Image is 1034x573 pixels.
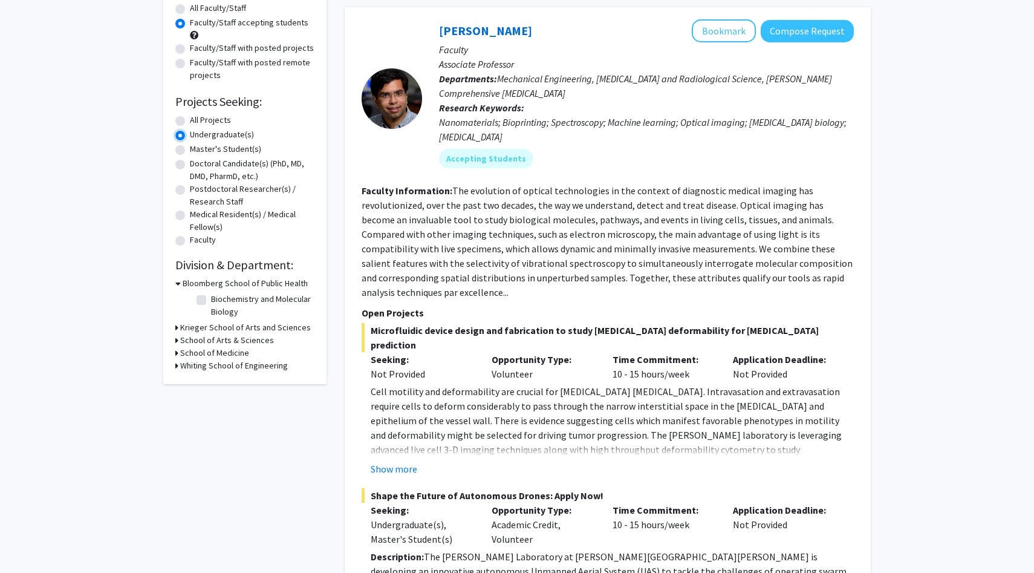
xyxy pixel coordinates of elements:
[439,57,854,71] p: Associate Professor
[439,42,854,57] p: Faculty
[761,20,854,42] button: Compose Request to Ishan Barman
[183,277,308,290] h3: Bloomberg School of Public Health
[692,19,756,42] button: Add Ishan Barman to Bookmarks
[9,519,51,564] iframe: Chat
[733,352,836,367] p: Application Deadline:
[733,503,836,517] p: Application Deadline:
[724,503,845,546] div: Not Provided
[603,352,724,381] div: 10 - 15 hours/week
[362,306,854,320] p: Open Projects
[483,503,603,546] div: Academic Credit, Volunteer
[371,384,854,471] p: Cell motility and deformability are crucial for [MEDICAL_DATA] [MEDICAL_DATA]. Intravasation and ...
[190,42,314,54] label: Faculty/Staff with posted projects
[190,16,308,29] label: Faculty/Staff accepting students
[362,185,452,197] b: Faculty Information:
[613,503,715,517] p: Time Commitment:
[190,183,314,208] label: Postdoctoral Researcher(s) / Research Staff
[371,367,473,381] div: Not Provided
[603,503,724,546] div: 10 - 15 hours/week
[180,321,311,334] h3: Krieger School of Arts and Sciences
[613,352,715,367] p: Time Commitment:
[371,551,424,563] strong: Description:
[492,352,594,367] p: Opportunity Type:
[362,185,853,298] fg-read-more: The evolution of optical technologies in the context of diagnostic medical imaging has revolution...
[371,517,473,546] div: Undergraduate(s), Master's Student(s)
[211,293,311,318] label: Biochemistry and Molecular Biology
[439,73,497,85] b: Departments:
[724,352,845,381] div: Not Provided
[180,359,288,372] h3: Whiting School of Engineering
[483,352,603,381] div: Volunteer
[362,323,854,352] span: Microfluidic device design and fabrication to study [MEDICAL_DATA] deformability for [MEDICAL_DAT...
[371,352,473,367] p: Seeking:
[180,334,274,347] h3: School of Arts & Sciences
[180,347,249,359] h3: School of Medicine
[439,23,532,38] a: [PERSON_NAME]
[190,2,246,15] label: All Faculty/Staff
[371,503,473,517] p: Seeking:
[190,56,314,82] label: Faculty/Staff with posted remote projects
[439,149,533,168] mat-chip: Accepting Students
[439,102,524,114] b: Research Keywords:
[190,157,314,183] label: Doctoral Candidate(s) (PhD, MD, DMD, PharmD, etc.)
[439,73,832,99] span: Mechanical Engineering, [MEDICAL_DATA] and Radiological Science, [PERSON_NAME] Comprehensive [MED...
[190,128,254,141] label: Undergraduate(s)
[175,258,314,272] h2: Division & Department:
[492,503,594,517] p: Opportunity Type:
[175,94,314,109] h2: Projects Seeking:
[190,143,261,156] label: Master's Student(s)
[190,114,231,126] label: All Projects
[190,234,216,246] label: Faculty
[362,488,854,503] span: Shape the Future of Autonomous Drones: Apply Now!
[371,462,417,476] button: Show more
[190,208,314,234] label: Medical Resident(s) / Medical Fellow(s)
[439,115,854,144] div: Nanomaterials; Bioprinting; Spectroscopy; Machine learning; Optical imaging; [MEDICAL_DATA] biolo...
